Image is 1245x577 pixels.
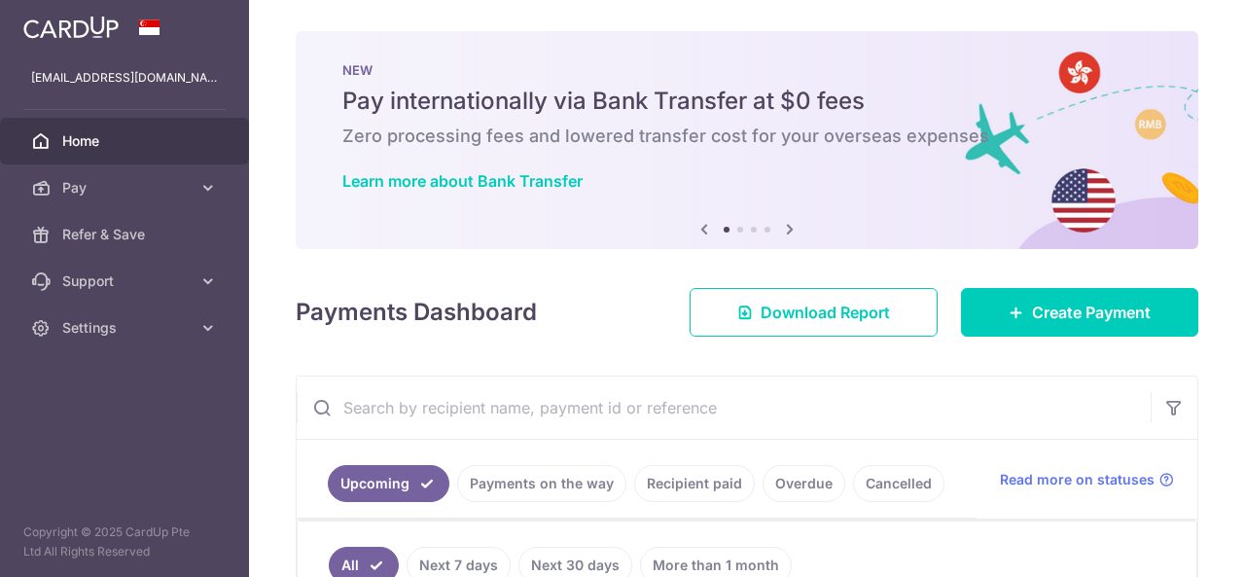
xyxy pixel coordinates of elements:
[62,178,191,198] span: Pay
[961,288,1198,337] a: Create Payment
[296,31,1198,249] img: Bank transfer banner
[342,62,1152,78] p: NEW
[1000,470,1174,489] a: Read more on statuses
[853,465,944,502] a: Cancelled
[62,225,191,244] span: Refer & Save
[328,465,449,502] a: Upcoming
[62,318,191,338] span: Settings
[342,171,583,191] a: Learn more about Bank Transfer
[342,125,1152,148] h6: Zero processing fees and lowered transfer cost for your overseas expenses
[23,16,119,39] img: CardUp
[31,68,218,88] p: [EMAIL_ADDRESS][DOMAIN_NAME]
[1032,301,1151,324] span: Create Payment
[1000,470,1155,489] span: Read more on statuses
[62,271,191,291] span: Support
[763,465,845,502] a: Overdue
[761,301,890,324] span: Download Report
[296,295,537,330] h4: Payments Dashboard
[634,465,755,502] a: Recipient paid
[297,377,1151,439] input: Search by recipient name, payment id or reference
[62,131,191,151] span: Home
[690,288,938,337] a: Download Report
[342,86,1152,117] h5: Pay internationally via Bank Transfer at $0 fees
[457,465,626,502] a: Payments on the way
